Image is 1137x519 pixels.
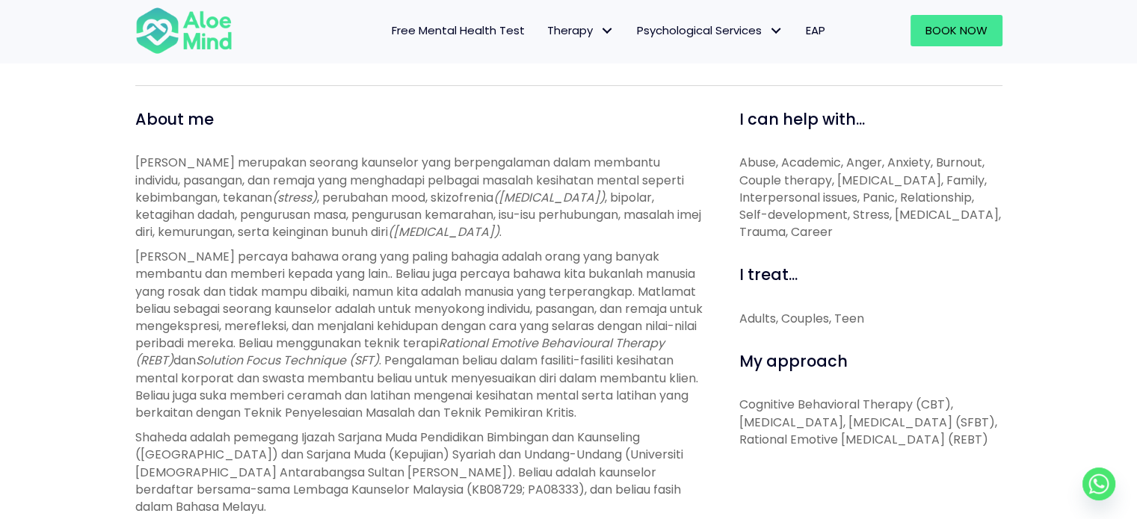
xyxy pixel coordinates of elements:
a: TherapyTherapy: submenu [536,15,626,46]
span: EAP [806,22,825,38]
span: ([MEDICAL_DATA]) [388,223,499,240]
span: Free Mental Health Test [392,22,525,38]
a: Book Now [910,15,1002,46]
a: EAP [795,15,836,46]
span: Solution Focus Technique (SFT) [196,352,379,369]
span: Psychological Services [637,22,783,38]
span: [PERSON_NAME] percaya bahawa orang yang paling bahagia adalah orang yang banyak membantu dan memb... [135,248,703,352]
span: Book Now [925,22,987,38]
span: , perubahan mood, skizofrenia [317,189,493,206]
nav: Menu [252,15,836,46]
a: Free Mental Health Test [380,15,536,46]
span: (stress) [272,189,317,206]
span: Psychological Services: submenu [765,20,787,42]
p: Cognitive Behavioral Therapy (CBT), [MEDICAL_DATA], [MEDICAL_DATA] (SFBT), Rational Emotive [MEDI... [739,396,1002,448]
span: dan [173,352,196,369]
a: Whatsapp [1082,467,1115,500]
span: Therapy [547,22,614,38]
span: I treat... [739,264,798,285]
img: Aloe mind Logo [135,6,232,55]
span: Rational Emotive Behavioural Therapy (REBT) [135,335,665,369]
p: Abuse, Academic, Anger, Anxiety, Burnout, Couple therapy, [MEDICAL_DATA], Family, Interpersonal i... [739,154,1002,240]
span: My approach [739,350,848,372]
span: , bipolar, ketagihan dadah, pengurusan masa, pengurusan kemarahan, isu-isu perhubungan, masalah i... [135,189,701,240]
span: [PERSON_NAME] merupakan seorang kaunselor yang berpengalaman dalam membantu individu, pasangan, d... [135,154,684,205]
span: Therapy: submenu [597,20,618,42]
a: Psychological ServicesPsychological Services: submenu [626,15,795,46]
span: . [499,223,502,240]
span: I can help with... [739,108,865,130]
span: . Pengalaman beliau dalam fasiliti-fasiliti kesihatan mental korporat dan swasta membantu beliau ... [135,352,698,421]
span: Shaheda adalah pemegang Ijazah Sarjana Muda Pendidikan Bimbingan dan Kaunseling ([GEOGRAPHIC_DATA... [135,429,683,515]
span: About me [135,108,214,130]
div: Adults, Couples, Teen [739,310,1002,327]
span: (​​[MEDICAL_DATA]) [493,189,605,206]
